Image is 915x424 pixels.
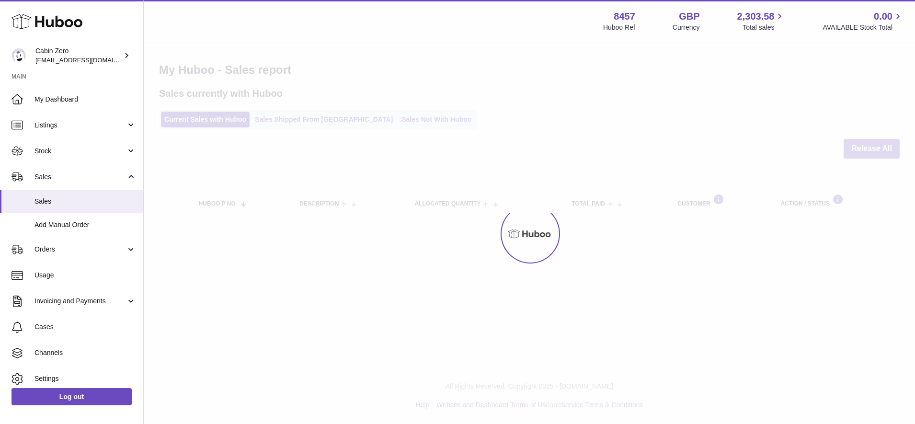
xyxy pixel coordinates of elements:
span: Orders [34,245,126,254]
span: Cases [34,322,136,332]
strong: GBP [679,10,699,23]
span: Total sales [743,23,785,32]
div: Currency [673,23,700,32]
span: Add Manual Order [34,220,136,229]
a: Log out [11,388,132,405]
span: 0.00 [874,10,892,23]
div: Huboo Ref [603,23,635,32]
strong: 8457 [614,10,635,23]
span: 2,303.58 [737,10,775,23]
a: 2,303.58 Total sales [737,10,786,32]
span: Channels [34,348,136,357]
span: Listings [34,121,126,130]
img: internalAdmin-8457@internal.huboo.com [11,48,26,63]
span: Settings [34,374,136,383]
span: My Dashboard [34,95,136,104]
span: [EMAIL_ADDRESS][DOMAIN_NAME] [35,56,141,64]
div: Cabin Zero [35,46,122,65]
span: Invoicing and Payments [34,297,126,306]
span: Stock [34,147,126,156]
span: Sales [34,172,126,182]
a: 0.00 AVAILABLE Stock Total [823,10,904,32]
span: Usage [34,271,136,280]
span: AVAILABLE Stock Total [823,23,904,32]
span: Sales [34,197,136,206]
